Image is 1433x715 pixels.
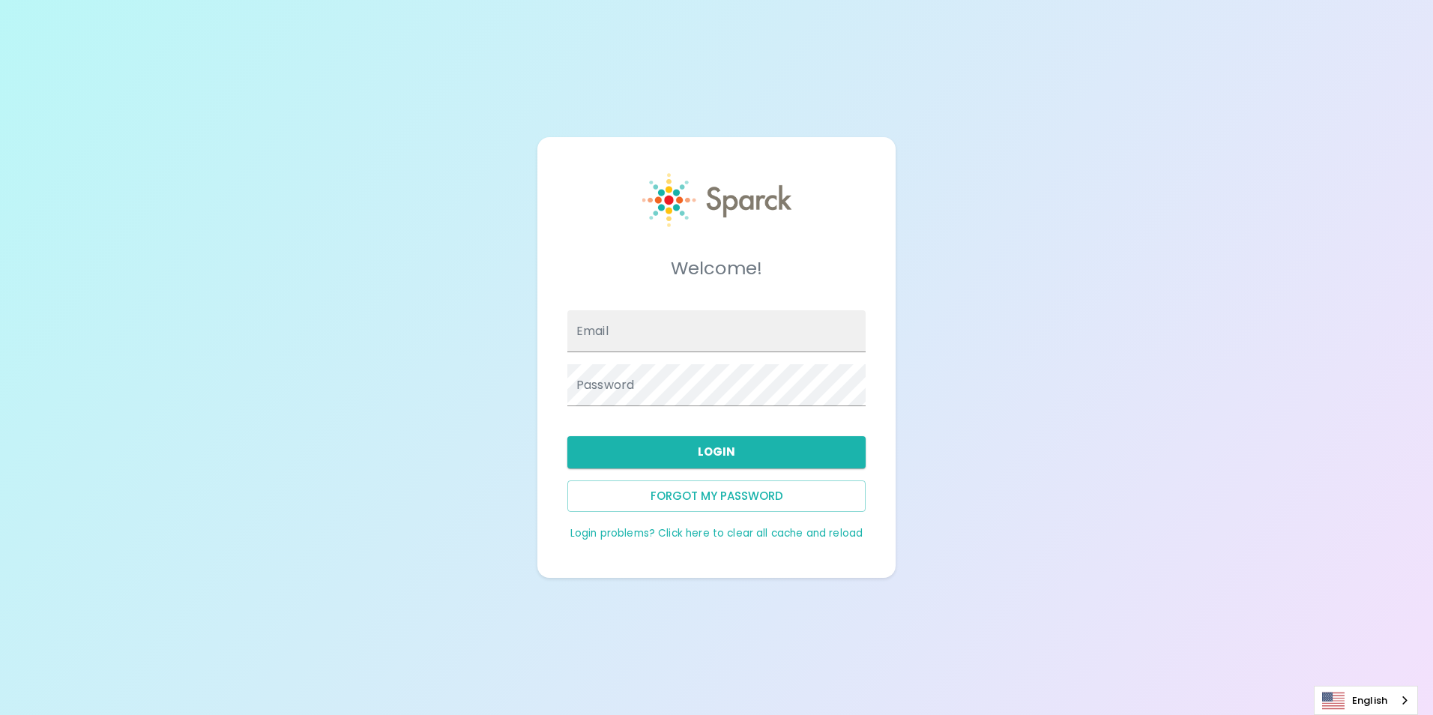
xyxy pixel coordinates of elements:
[1315,687,1417,714] a: English
[1314,686,1418,715] aside: Language selected: English
[567,436,866,468] button: Login
[570,526,863,540] a: Login problems? Click here to clear all cache and reload
[567,480,866,512] button: Forgot my password
[1314,686,1418,715] div: Language
[567,256,866,280] h5: Welcome!
[642,173,791,227] img: Sparck logo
